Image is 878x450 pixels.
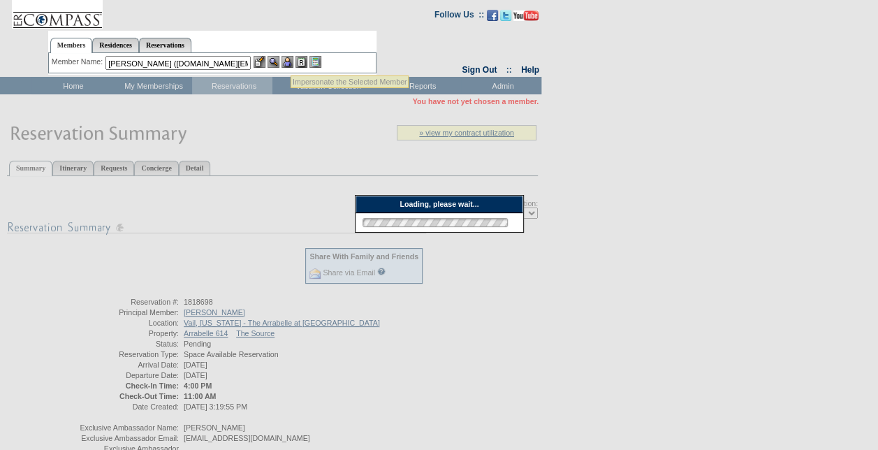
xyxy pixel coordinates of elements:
[521,65,539,75] a: Help
[358,216,512,229] img: loading.gif
[513,10,539,21] img: Subscribe to our YouTube Channel
[309,56,321,68] img: b_calculator.gif
[92,38,139,52] a: Residences
[281,56,293,68] img: Impersonate
[295,56,307,68] img: Reservations
[52,56,105,68] div: Member Name:
[139,38,191,52] a: Reservations
[506,65,512,75] span: ::
[356,196,523,213] div: Loading, please wait...
[50,38,93,53] a: Members
[268,56,279,68] img: View
[487,14,498,22] a: Become our fan on Facebook
[487,10,498,21] img: Become our fan on Facebook
[500,14,511,22] a: Follow us on Twitter
[254,56,265,68] img: b_edit.gif
[500,10,511,21] img: Follow us on Twitter
[434,8,484,25] td: Follow Us ::
[462,65,497,75] a: Sign Out
[513,14,539,22] a: Subscribe to our YouTube Channel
